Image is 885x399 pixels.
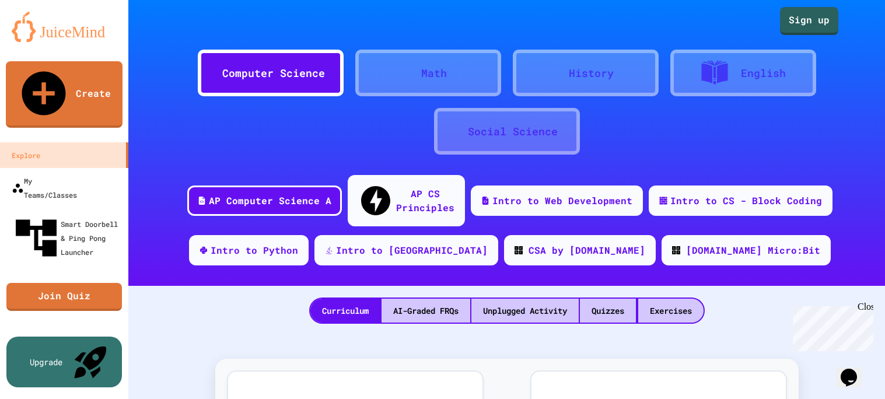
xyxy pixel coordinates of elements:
[5,5,81,74] div: Chat with us now!Close
[336,243,488,257] div: Intro to [GEOGRAPHIC_DATA]
[209,194,331,208] div: AP Computer Science A
[836,352,873,387] iframe: chat widget
[211,243,298,257] div: Intro to Python
[672,246,680,254] img: CODE_logo_RGB.png
[569,65,614,81] div: History
[788,302,873,351] iframe: chat widget
[638,299,704,323] div: Exercises
[6,283,122,311] a: Join Quiz
[780,7,838,35] a: Sign up
[310,299,380,323] div: Curriculum
[396,187,454,215] div: AP CS Principles
[580,299,636,323] div: Quizzes
[686,243,820,257] div: [DOMAIN_NAME] Micro:Bit
[12,213,124,262] div: Smart Doorbell & Ping Pong Launcher
[471,299,579,323] div: Unplugged Activity
[529,243,645,257] div: CSA by [DOMAIN_NAME]
[468,124,558,139] div: Social Science
[222,65,325,81] div: Computer Science
[741,65,786,81] div: English
[12,12,117,42] img: logo-orange.svg
[12,174,77,202] div: My Teams/Classes
[421,65,447,81] div: Math
[515,246,523,254] img: CODE_logo_RGB.png
[30,356,62,368] div: Upgrade
[492,194,632,208] div: Intro to Web Development
[382,299,470,323] div: AI-Graded FRQs
[670,194,822,208] div: Intro to CS - Block Coding
[12,148,40,162] div: Explore
[6,61,123,128] a: Create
